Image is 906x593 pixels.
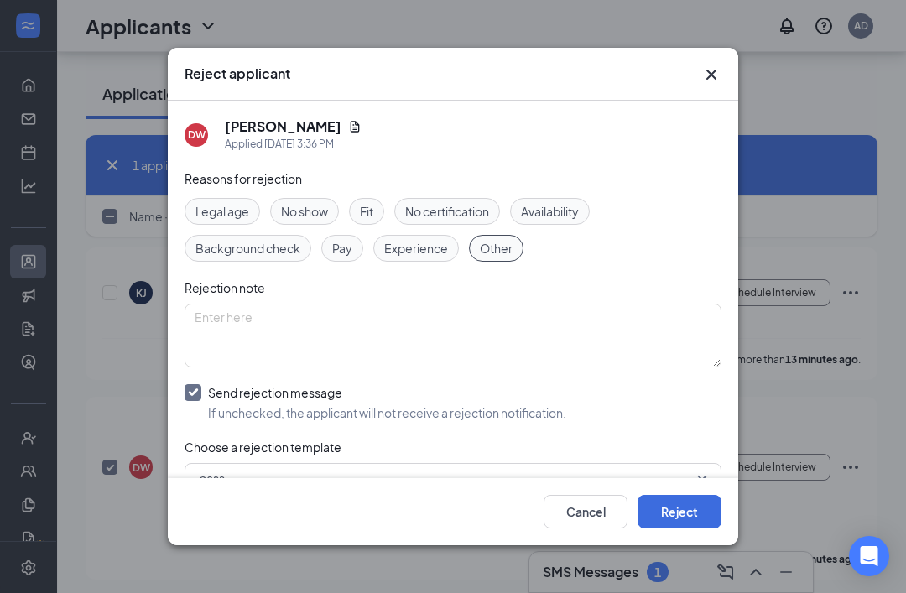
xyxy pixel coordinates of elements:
[199,466,225,491] span: pass
[701,65,721,85] svg: Cross
[384,239,448,257] span: Experience
[544,495,627,528] button: Cancel
[332,239,352,257] span: Pay
[521,202,579,221] span: Availability
[348,120,362,133] svg: Document
[185,65,290,83] h3: Reject applicant
[701,65,721,85] button: Close
[849,536,889,576] div: Open Intercom Messenger
[185,171,302,186] span: Reasons for rejection
[638,495,721,528] button: Reject
[185,280,265,295] span: Rejection note
[185,440,341,455] span: Choose a rejection template
[480,239,513,257] span: Other
[188,127,206,142] div: DW
[405,202,489,221] span: No certification
[225,136,362,153] div: Applied [DATE] 3:36 PM
[225,117,341,136] h5: [PERSON_NAME]
[360,202,373,221] span: Fit
[281,202,328,221] span: No show
[195,202,249,221] span: Legal age
[195,239,300,257] span: Background check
